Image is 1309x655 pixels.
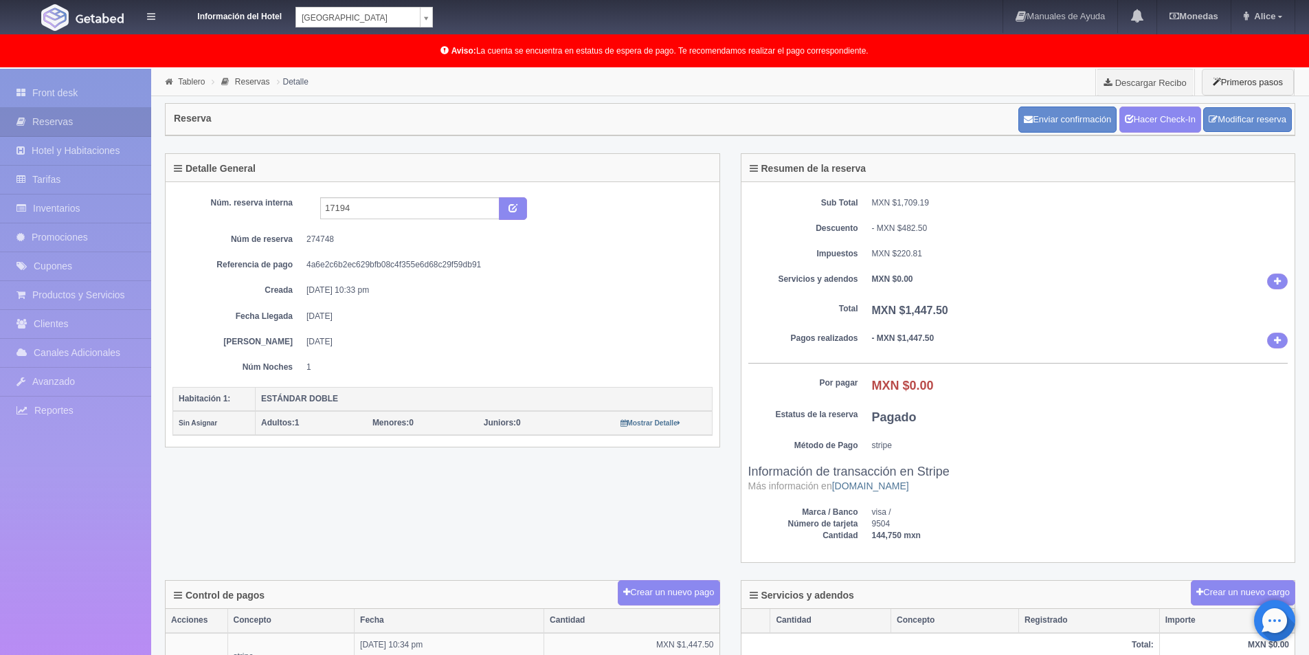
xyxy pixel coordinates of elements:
[748,197,858,209] dt: Sub Total
[620,419,680,427] small: Mostrar Detalle
[484,418,516,428] strong: Juniors:
[179,419,217,427] small: Sin Asignar
[172,7,282,23] dt: Información del Hotel
[832,480,909,491] a: [DOMAIN_NAME]
[872,248,1288,260] dd: MXN $220.81
[179,394,230,403] b: Habitación 1:
[306,311,702,322] dd: [DATE]
[1018,609,1159,632] th: Registrado
[872,379,934,392] b: MXN $0.00
[273,75,312,88] li: Detalle
[166,609,227,632] th: Acciones
[544,609,719,632] th: Cantidad
[183,234,293,245] dt: Núm de reserva
[1018,107,1117,133] button: Enviar confirmación
[235,77,270,87] a: Reservas
[748,530,858,542] dt: Cantidad
[1203,107,1292,133] a: Modificar reserva
[748,223,858,234] dt: Descuento
[770,609,891,632] th: Cantidad
[748,440,858,452] dt: Método de Pago
[41,4,69,31] img: Getabed
[872,507,1288,518] dd: visa /
[1096,69,1194,96] a: Descargar Recibo
[174,113,212,124] h4: Reserva
[1159,609,1295,632] th: Importe
[451,46,476,56] b: Aviso:
[872,304,948,316] b: MXN $1,447.50
[183,311,293,322] dt: Fecha Llegada
[748,377,858,389] dt: Por pagar
[748,409,858,421] dt: Estatus de la reserva
[872,518,1288,530] dd: 9504
[306,336,702,348] dd: [DATE]
[183,259,293,271] dt: Referencia de pago
[1191,580,1295,606] button: Crear un nuevo cargo
[748,303,858,315] dt: Total
[261,418,299,428] span: 1
[872,223,1288,234] div: - MXN $482.50
[261,418,295,428] strong: Adultos:
[1119,107,1201,133] a: Hacer Check-In
[1251,11,1275,21] span: Alice
[748,518,858,530] dt: Número de tarjeta
[183,362,293,373] dt: Núm Noches
[306,362,702,373] dd: 1
[306,259,702,271] dd: 4a6e2c6b2ec629bfb08c4f355e6d68c29f59db91
[748,333,858,344] dt: Pagos realizados
[227,609,355,632] th: Concepto
[872,197,1288,209] dd: MXN $1,709.19
[872,440,1288,452] dd: stripe
[750,164,866,174] h4: Resumen de la reserva
[748,480,909,491] small: Más información en
[183,336,293,348] dt: [PERSON_NAME]
[872,410,917,424] b: Pagado
[748,507,858,518] dt: Marca / Banco
[872,531,921,540] b: 144,750 mxn
[748,274,858,285] dt: Servicios y adendos
[306,285,702,296] dd: [DATE] 10:33 pm
[750,590,854,601] h4: Servicios y adendos
[372,418,409,428] strong: Menores:
[748,248,858,260] dt: Impuestos
[355,609,544,632] th: Fecha
[174,164,256,174] h4: Detalle General
[748,465,1288,493] h3: Información de transacción en Stripe
[891,609,1019,632] th: Concepto
[302,8,414,28] span: [GEOGRAPHIC_DATA]
[872,333,935,343] b: - MXN $1,447.50
[183,197,293,209] dt: Núm. reserva interna
[372,418,414,428] span: 0
[178,77,205,87] a: Tablero
[872,274,913,284] b: MXN $0.00
[1202,69,1294,96] button: Primeros pasos
[183,285,293,296] dt: Creada
[306,234,702,245] dd: 274748
[484,418,521,428] span: 0
[76,13,124,23] img: Getabed
[620,418,680,428] a: Mostrar Detalle
[256,387,713,411] th: ESTÁNDAR DOBLE
[618,580,719,606] button: Crear un nuevo pago
[295,7,433,27] a: [GEOGRAPHIC_DATA]
[1170,11,1218,21] b: Monedas
[174,590,265,601] h4: Control de pagos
